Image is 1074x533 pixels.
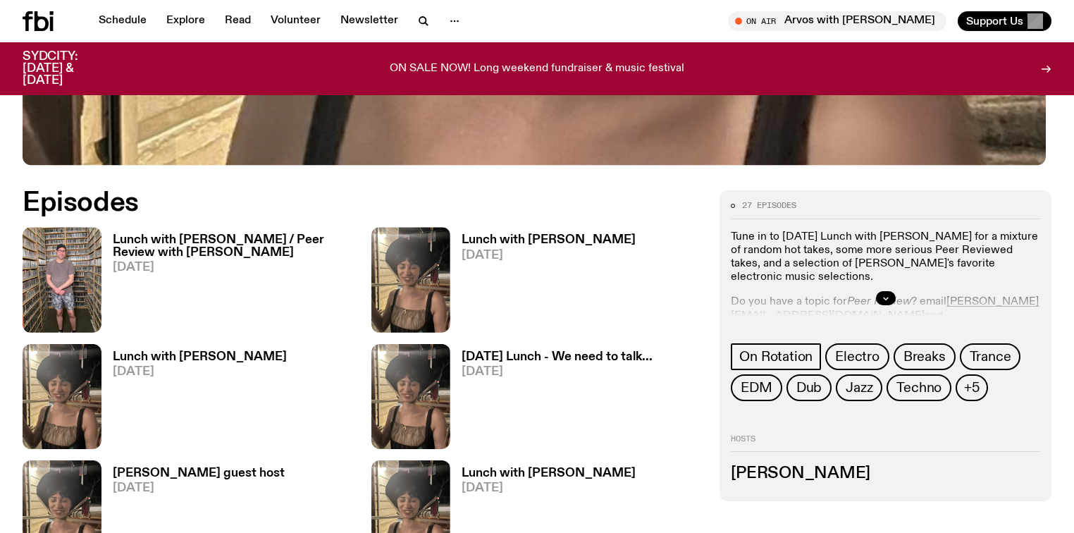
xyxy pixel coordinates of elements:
[462,351,653,363] h3: [DATE] Lunch - We need to talk...
[113,234,354,258] h3: Lunch with [PERSON_NAME] / Peer Review with [PERSON_NAME]
[956,374,988,401] button: +5
[896,380,942,396] span: Techno
[825,343,889,370] a: Electro
[835,349,879,364] span: Electro
[796,380,822,396] span: Dub
[216,11,259,31] a: Read
[903,349,946,364] span: Breaks
[894,343,956,370] a: Breaks
[158,11,214,31] a: Explore
[739,349,813,364] span: On Rotation
[742,202,796,209] span: 27 episodes
[966,15,1023,27] span: Support Us
[113,366,287,378] span: [DATE]
[262,11,329,31] a: Volunteer
[836,374,882,401] a: Jazz
[113,262,354,274] span: [DATE]
[741,380,772,396] span: EDM
[786,374,832,401] a: Dub
[462,250,636,262] span: [DATE]
[970,349,1011,364] span: Trance
[113,351,287,363] h3: Lunch with [PERSON_NAME]
[462,366,653,378] span: [DATE]
[731,435,1040,452] h2: Hosts
[462,467,636,479] h3: Lunch with [PERSON_NAME]
[887,374,951,401] a: Techno
[960,343,1021,370] a: Trance
[101,234,354,332] a: Lunch with [PERSON_NAME] / Peer Review with [PERSON_NAME][DATE]
[23,51,113,87] h3: SYDCITY: [DATE] & [DATE]
[462,234,636,246] h3: Lunch with [PERSON_NAME]
[23,190,703,216] h2: Episodes
[462,482,636,494] span: [DATE]
[101,351,287,449] a: Lunch with [PERSON_NAME][DATE]
[332,11,407,31] a: Newsletter
[731,466,1040,482] h3: [PERSON_NAME]
[113,467,285,479] h3: [PERSON_NAME] guest host
[390,63,684,75] p: ON SALE NOW! Long weekend fundraiser & music festival
[964,380,980,396] span: +5
[846,380,872,396] span: Jazz
[728,11,946,31] button: On AirArvos with [PERSON_NAME]
[450,351,653,449] a: [DATE] Lunch - We need to talk...[DATE]
[731,343,821,370] a: On Rotation
[90,11,155,31] a: Schedule
[450,234,636,332] a: Lunch with [PERSON_NAME][DATE]
[731,374,782,401] a: EDM
[958,11,1051,31] button: Support Us
[113,482,285,494] span: [DATE]
[731,231,1040,285] p: Tune in to [DATE] Lunch with [PERSON_NAME] for a mixture of random hot takes, some more serious P...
